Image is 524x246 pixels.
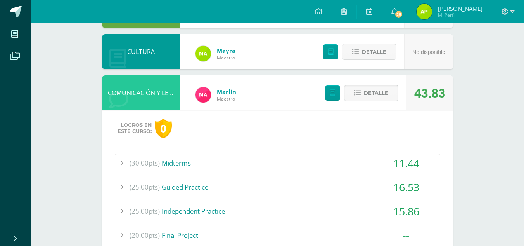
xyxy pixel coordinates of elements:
[217,88,236,96] a: Marlin
[364,86,388,100] span: Detalle
[342,44,396,60] button: Detalle
[130,202,160,220] span: (25.00pts)
[394,10,403,19] span: 26
[217,47,235,54] a: Mayra
[102,75,180,110] div: COMUNICACIÓN Y LENGUAJE, IDIOMA EXTRANJERO
[155,119,172,138] div: 0
[371,154,441,172] div: 11.44
[217,54,235,61] span: Maestro
[217,96,236,102] span: Maestro
[414,76,445,111] div: 43.83
[371,178,441,196] div: 16.53
[417,4,432,19] img: 32b3466d515b6a6dcbe4e7cef071559c.png
[114,178,441,196] div: Guided Practice
[130,227,160,244] span: (20.00pts)
[102,34,180,69] div: CULTURA
[114,227,441,244] div: Final Project
[130,154,160,172] span: (30.00pts)
[130,178,160,196] span: (25.00pts)
[195,87,211,103] img: ca51be06ee6568e83a4be8f0f0221dfb.png
[438,12,482,18] span: Mi Perfil
[438,5,482,12] span: [PERSON_NAME]
[114,154,441,172] div: Midterms
[195,46,211,61] img: 75b6448d1a55a94fef22c1dfd553517b.png
[371,202,441,220] div: 15.86
[344,85,398,101] button: Detalle
[362,45,386,59] span: Detalle
[114,202,441,220] div: Independent Practice
[118,122,152,134] span: Logros en este curso:
[371,227,441,244] div: --
[412,49,445,55] span: No disponible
